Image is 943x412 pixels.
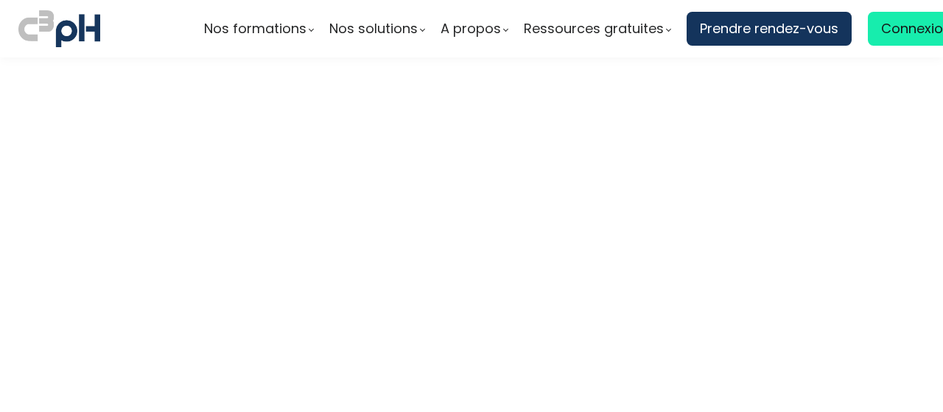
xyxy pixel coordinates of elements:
[687,12,852,46] a: Prendre rendez-vous
[18,7,100,50] img: logo C3PH
[441,18,501,40] span: A propos
[700,18,838,40] span: Prendre rendez-vous
[524,18,664,40] span: Ressources gratuites
[329,18,418,40] span: Nos solutions
[204,18,306,40] span: Nos formations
